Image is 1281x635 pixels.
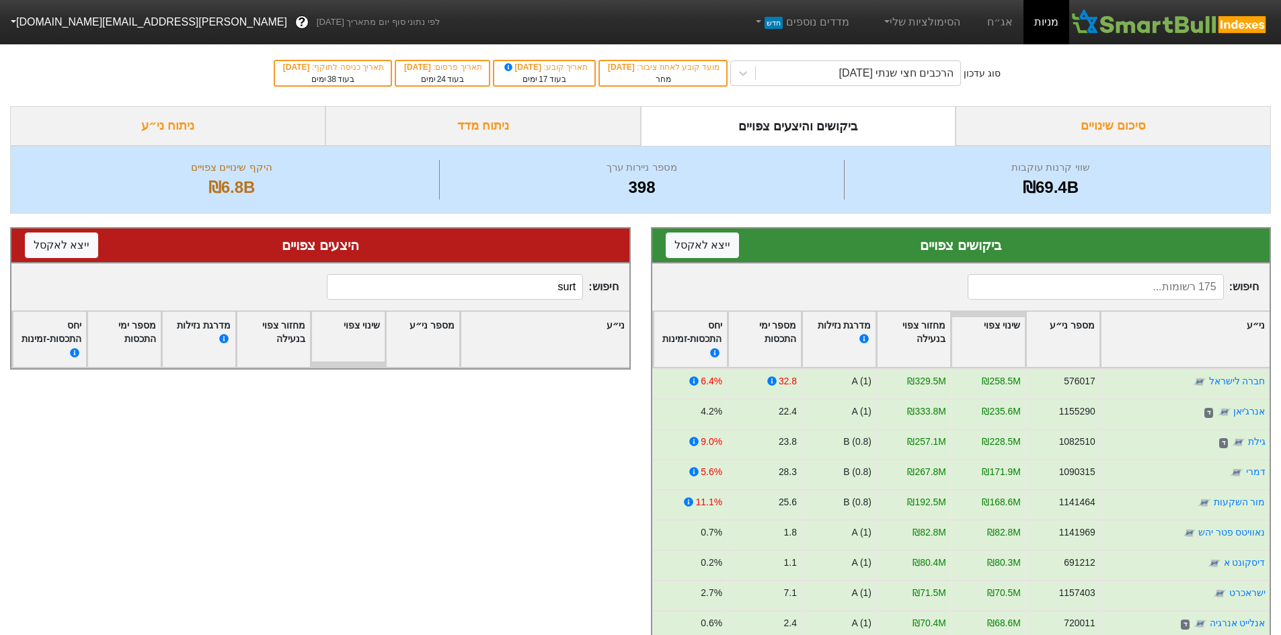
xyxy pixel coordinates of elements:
span: [DATE] [283,62,312,72]
div: ₪333.8M [907,405,945,419]
span: [DATE] [608,62,637,72]
div: 1082510 [1058,435,1095,449]
img: tase link [1182,527,1196,540]
div: ₪82.8M [913,525,946,540]
div: תאריך קובע : [501,61,588,73]
div: ₪235.6M [982,405,1020,419]
div: ניתוח ני״ע [10,106,325,146]
div: 7.1 [783,586,796,600]
img: tase link [1198,497,1211,510]
div: Toggle SortBy [13,312,86,368]
div: ₪69.4B [848,175,1253,200]
span: חיפוש : [968,274,1259,300]
a: אנרג'יאן [1233,406,1265,417]
div: 720011 [1064,616,1095,630]
div: B (0.8) [843,435,871,449]
div: 32.8 [778,374,796,388]
div: ₪80.4M [913,556,946,570]
div: B (0.8) [843,495,871,509]
div: ₪257.1M [907,435,945,449]
img: tase link [1230,466,1243,480]
div: ₪71.5M [913,586,946,600]
a: ישראכרט [1229,587,1265,598]
div: 0.7% [701,525,722,540]
div: A (1) [851,556,871,570]
div: ₪267.8M [907,465,945,479]
a: חברה לישראל [1208,376,1265,386]
div: ₪168.6M [982,495,1020,509]
div: ₪70.5M [987,586,1021,600]
div: 1090315 [1058,465,1095,479]
div: 4.2% [701,405,722,419]
div: ביקושים צפויים [666,235,1257,255]
a: הסימולציות שלי [876,9,966,36]
div: 11.1% [695,495,722,509]
div: שווי קרנות עוקבות [848,160,1253,175]
span: מחר [656,75,671,84]
span: ד [1180,620,1189,630]
div: בעוד ימים [403,73,482,85]
img: tase link [1232,436,1245,450]
div: 0.2% [701,556,722,570]
div: A (1) [851,374,871,388]
div: ביקושים והיצעים צפויים [641,106,956,146]
a: דיסקונט א [1223,557,1265,568]
div: A (1) [851,405,871,419]
input: 175 רשומות... [968,274,1224,300]
span: ? [298,13,305,32]
div: היצעים צפויים [25,235,616,255]
div: Toggle SortBy [1026,312,1099,368]
div: מדרגת נזילות [167,319,231,361]
div: 25.6 [778,495,796,509]
span: חדש [765,17,783,29]
div: Toggle SortBy [877,312,950,368]
a: אנלייט אנרגיה [1209,618,1265,628]
div: תאריך כניסה לתוקף : [282,61,384,73]
input: 223 רשומות... [327,274,583,300]
div: 23.8 [778,435,796,449]
span: 17 [539,75,547,84]
div: A (1) [851,616,871,630]
div: 1155290 [1058,405,1095,419]
span: [DATE] [502,62,544,72]
span: לפי נתוני סוף יום מתאריך [DATE] [317,15,440,29]
a: דמרי [1245,466,1265,477]
img: tase link [1194,618,1207,631]
a: גילת [1247,436,1265,447]
div: Toggle SortBy [162,312,235,368]
button: ייצא לאקסל [666,232,739,258]
span: ד [1204,408,1212,419]
div: ₪6.8B [28,175,436,200]
img: tase link [1208,557,1221,570]
div: 2.7% [701,586,722,600]
div: Toggle SortBy [237,312,310,368]
a: נאוויטס פטר יהש [1198,527,1265,538]
div: ₪329.5M [907,374,945,388]
div: 5.6% [701,465,722,479]
span: 24 [437,75,446,84]
div: 1141969 [1058,525,1095,540]
a: מדדים נוספיםחדש [748,9,855,36]
div: ניתוח מדד [325,106,641,146]
div: Toggle SortBy [802,312,876,368]
img: SmartBull [1069,9,1270,36]
div: 9.0% [701,435,722,449]
div: Toggle SortBy [461,312,629,368]
span: [DATE] [404,62,433,72]
div: 28.3 [778,465,796,479]
div: היקף שינויים צפויים [28,160,436,175]
div: Toggle SortBy [952,312,1025,368]
div: Toggle SortBy [1101,312,1270,368]
span: 38 [327,75,336,84]
div: 398 [443,175,841,200]
div: יחס התכסות-זמינות [17,319,81,361]
div: 1157403 [1058,586,1095,600]
img: tase link [1217,406,1231,419]
div: ₪80.3M [987,556,1021,570]
div: בעוד ימים [501,73,588,85]
div: מועד קובע לאחוז ציבור : [607,61,720,73]
div: Toggle SortBy [728,312,802,368]
div: B (0.8) [843,465,871,479]
div: 22.4 [778,405,796,419]
div: תאריך פרסום : [403,61,482,73]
